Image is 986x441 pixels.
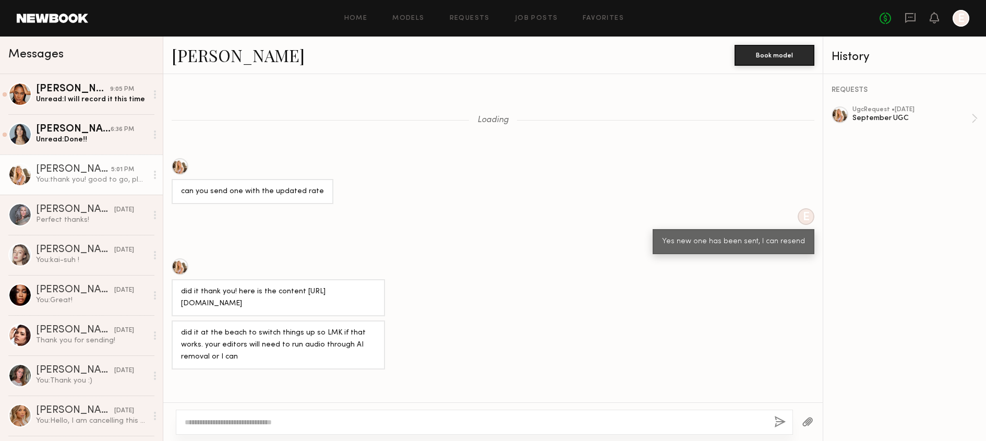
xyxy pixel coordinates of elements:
div: You: Hello, I am cancelling this booking due to no response. [36,416,147,426]
div: [PERSON_NAME] [36,205,114,215]
div: You: thank you! good to go, please mark on your side so I can approve :) [36,175,147,185]
div: You: kai-suh ! [36,255,147,265]
a: ugcRequest •[DATE]September UGC [852,106,978,130]
div: [DATE] [114,326,134,336]
div: You: Great! [36,295,147,305]
div: September UGC [852,113,971,123]
div: [PERSON_NAME] [36,245,114,255]
span: Loading [477,116,509,125]
a: Home [344,15,368,22]
div: ugc Request • [DATE] [852,106,971,113]
div: Thank you for sending! [36,336,147,345]
div: [PERSON_NAME] [36,325,114,336]
a: Requests [450,15,490,22]
div: [DATE] [114,366,134,376]
span: Messages [8,49,64,61]
div: [DATE] [114,406,134,416]
div: 6:36 PM [111,125,134,135]
div: [PERSON_NAME] [36,124,111,135]
div: [DATE] [114,285,134,295]
div: can you send one with the updated rate [181,186,324,198]
div: Unread: Done!! [36,135,147,145]
a: Job Posts [515,15,558,22]
div: [PERSON_NAME] [36,84,110,94]
div: You: Thank you :) [36,376,147,386]
div: [DATE] [114,205,134,215]
div: [DATE] [114,245,134,255]
div: Yes new one has been sent, I can resend [662,236,805,248]
div: [PERSON_NAME] [36,365,114,376]
div: did it at the beach to switch things up so LMK if that works. your editors will need to run audio... [181,327,376,363]
a: Favorites [583,15,624,22]
div: 5:01 PM [111,165,134,175]
div: History [832,51,978,63]
div: [PERSON_NAME] [36,164,111,175]
div: [PERSON_NAME] [36,285,114,295]
button: Book model [735,45,814,66]
div: did it thank you! here is the content [URL][DOMAIN_NAME] [181,286,376,310]
div: [PERSON_NAME] [36,406,114,416]
div: Unread: I will record it this time [36,94,147,104]
a: [PERSON_NAME] [172,44,305,66]
a: Book model [735,50,814,59]
div: 9:05 PM [110,85,134,94]
div: REQUESTS [832,87,978,94]
a: Models [392,15,424,22]
div: Perfect thanks! [36,215,147,225]
a: E [953,10,969,27]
